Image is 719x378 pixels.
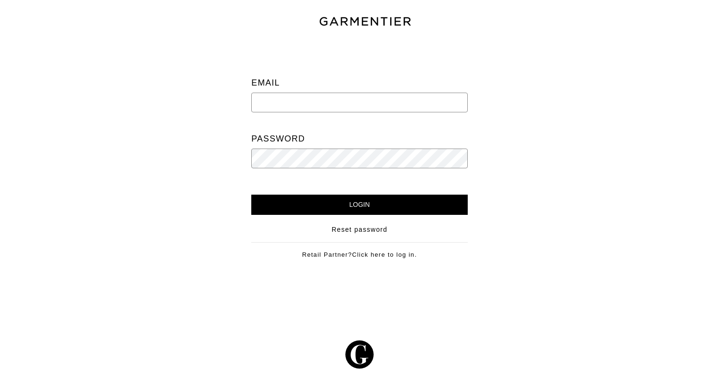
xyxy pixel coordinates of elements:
[332,225,388,235] a: Reset password
[251,129,305,149] label: Password
[345,340,374,369] img: g-602364139e5867ba59c769ce4266a9601a3871a1516a6a4c3533f4bc45e69684.svg
[251,73,280,93] label: Email
[251,242,467,260] div: Retail Partner?
[352,251,417,258] a: Click here to log in.
[318,16,412,28] img: garmentier-text-8466448e28d500cc52b900a8b1ac6a0b4c9bd52e9933ba870cc531a186b44329.png
[251,195,467,215] input: Login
